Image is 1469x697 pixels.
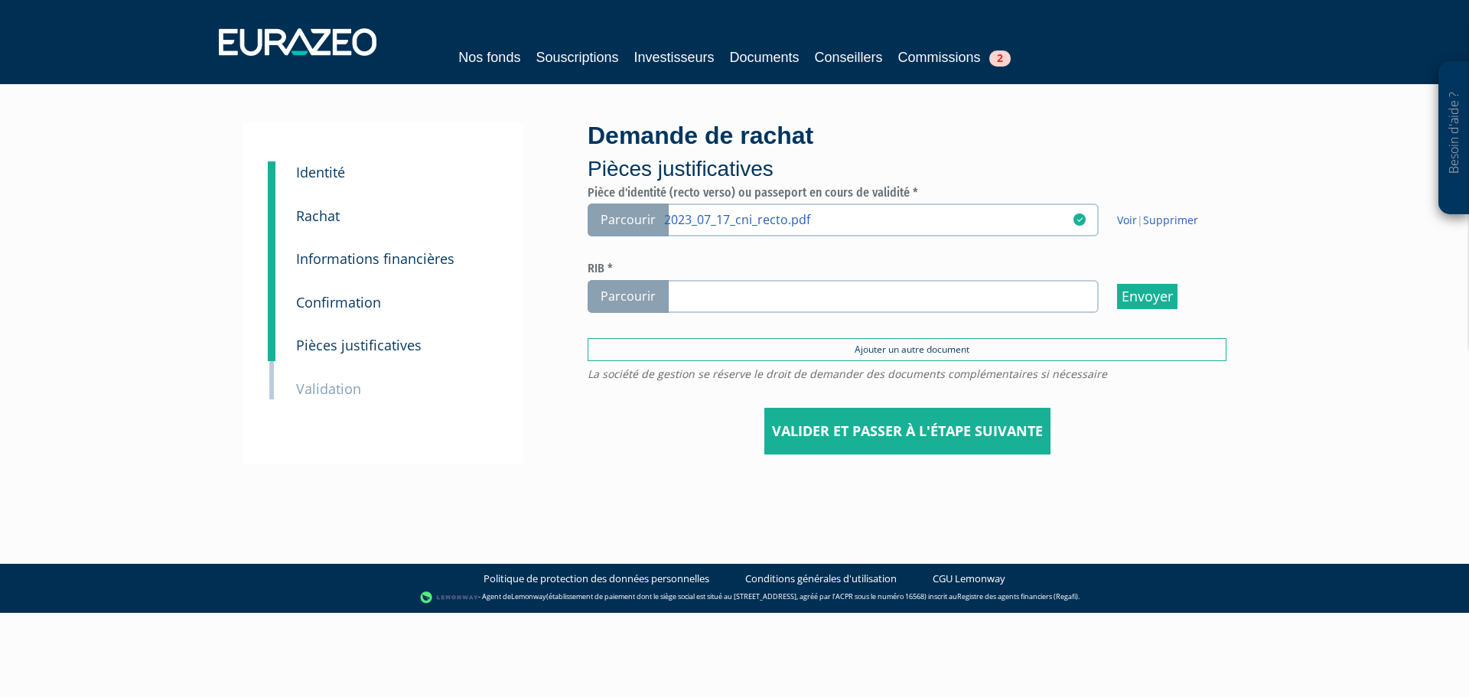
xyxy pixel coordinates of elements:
[634,47,714,68] a: Investisseurs
[296,163,345,181] small: Identité
[989,50,1011,67] span: 2
[764,408,1050,455] input: Valider et passer à l'étape suivante
[933,572,1005,586] a: CGU Lemonway
[588,262,1226,275] h6: RIB *
[1117,213,1198,228] span: |
[296,207,340,225] small: Rachat
[268,314,275,361] a: 4
[957,591,1078,601] a: Registre des agents financiers (Regafi)
[1117,213,1137,227] a: Voir
[1073,213,1086,226] i: 11/09/2025 11:48
[458,47,520,68] a: Nos fonds
[815,47,883,68] a: Conseillers
[420,590,479,605] img: logo-lemonway.png
[15,590,1454,605] div: - Agent de (établissement de paiement dont le siège social est situé au [STREET_ADDRESS], agréé p...
[268,227,275,275] a: 3
[296,379,361,398] small: Validation
[588,154,1226,184] p: Pièces justificatives
[588,119,1226,184] div: Demande de rachat
[296,249,454,268] small: Informations financières
[588,280,669,313] span: Parcourir
[296,336,422,354] small: Pièces justificatives
[1445,70,1463,207] p: Besoin d'aide ?
[588,186,1226,200] h6: Pièce d'identité (recto verso) ou passeport en cours de validité *
[730,47,800,68] a: Documents
[588,204,669,236] span: Parcourir
[588,369,1226,379] span: La société de gestion se réserve le droit de demander des documents complémentaires si nécessaire
[268,161,275,192] a: 1
[268,184,275,232] a: 2
[1143,213,1198,227] a: Supprimer
[296,293,381,311] small: Confirmation
[898,47,1011,68] a: Commissions2
[219,28,376,56] img: 1732889491-logotype_eurazeo_blanc_rvb.png
[268,271,275,318] a: 3
[536,47,618,68] a: Souscriptions
[745,572,897,586] a: Conditions générales d'utilisation
[664,211,1073,226] a: 2023_07_17_cni_recto.pdf
[1117,284,1177,309] input: Envoyer
[588,338,1226,361] a: Ajouter un autre document
[484,572,709,586] a: Politique de protection des données personnelles
[511,591,546,601] a: Lemonway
